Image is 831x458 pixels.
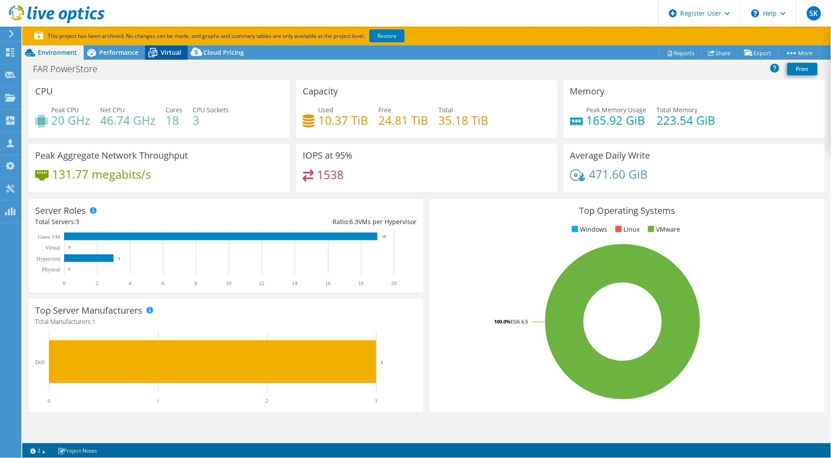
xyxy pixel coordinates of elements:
span: Peak Memory Usage [587,106,647,114]
li: Linux [613,225,640,234]
div: Ratio: VMs per Hypervisor [226,217,417,227]
text: Guest VM [38,234,60,240]
h3: IOPS at 95% [303,151,353,160]
text: Dell [35,359,45,365]
span: Peak CPU [51,106,79,114]
h3: Average Daily Write [570,151,650,160]
li: Windows [570,225,608,234]
span: Performance [99,48,138,57]
h1: FAR PowerStore [29,64,111,74]
a: Restore [369,29,405,42]
span: Total Memory [657,106,698,114]
text: 19 [382,234,386,239]
text: 3 [381,360,383,365]
span: SK [807,6,821,20]
text: 3 [375,398,377,404]
h3: Top Server Manufacturers [35,306,142,315]
text: 14 [292,280,297,286]
text: 12 [259,280,264,286]
h4: 35.18 TiB [438,115,488,125]
text: 2 [96,280,98,286]
text: 16 [325,280,331,286]
span: 3 [76,217,79,226]
h4: 10.37 TiB [318,115,368,125]
span: 1 [92,317,96,326]
h3: Server Roles [35,206,86,216]
span: Environment [38,48,77,57]
svg: \n [751,9,759,17]
li: VMware [646,225,681,234]
a: More [778,46,820,60]
h4: 131.77 megabits/s [52,169,151,179]
a: Print [787,63,818,75]
text: 18 [358,280,364,286]
h4: 1538 [317,170,344,180]
h4: 3 [193,115,229,125]
h4: 165.92 GiB [587,115,647,125]
h3: Peak Aggregate Network Throughput [35,151,188,160]
text: 20 [391,280,397,286]
h4: 18 [166,115,182,125]
span: Cores [166,106,182,114]
a: 2 [24,445,52,456]
text: 2 [266,398,268,404]
span: Used [318,106,333,114]
text: 0 [69,245,71,249]
text: Virtual [45,245,61,251]
span: CPU Sockets [193,106,229,114]
h4: Total Manufacturers: [35,317,417,327]
span: Net CPU [100,106,125,114]
h4: 471.60 GiB [589,169,648,179]
span: Cloud Pricing [203,48,244,57]
a: Share [701,46,738,60]
tspan: 100.0% [494,318,511,325]
a: Project Notes [51,445,103,456]
text: Physical [42,266,60,273]
h4: 223.54 GiB [657,115,716,125]
text: 4 [129,280,131,286]
span: 6.3 [349,217,358,226]
text: 3 [118,256,120,261]
text: 10 [226,280,231,286]
h3: CPU [35,86,53,96]
h4: 24.81 TiB [378,115,428,125]
h4: 20 GHz [51,115,90,125]
h4: 46.74 GHz [100,115,155,125]
text: 0 [69,267,71,271]
h3: Capacity [303,86,338,96]
span: Total [438,106,453,114]
text: 0 [48,398,50,404]
text: 6 [162,280,164,286]
a: Export [738,46,779,60]
text: Hypervisor [36,256,61,262]
tspan: ESXi 6.5 [511,318,528,325]
text: 8 [195,280,197,286]
span: Virtual [161,48,181,57]
text: 0 [63,280,65,286]
span: Free [378,106,391,114]
a: Reports [659,46,702,60]
h3: Memory [570,86,605,96]
p: This project has been archived. No changes can be made, and graphs and summary tables are only av... [34,31,470,41]
div: Total Servers: [35,217,226,227]
text: 1 [157,398,159,404]
h3: Top Operating Systems [436,206,818,216]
